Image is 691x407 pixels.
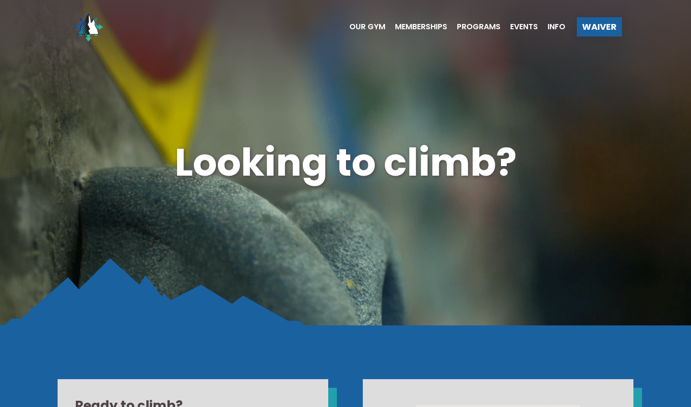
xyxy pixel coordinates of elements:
span: Memberships [395,23,447,31]
a: Memberships [385,23,447,31]
span: Events [510,23,538,31]
span: Programs [457,23,500,31]
a: Our Gym [340,23,385,31]
span: Our Gym [349,23,385,31]
a: Info [538,23,565,31]
a: Events [500,23,538,31]
a: Programs [447,23,500,31]
span: Waiver [582,23,617,31]
a: Waiver [577,17,622,36]
h1: Looking to climb? [58,136,633,190]
img: North Wall Logo [69,8,107,46]
span: Info [548,23,565,31]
